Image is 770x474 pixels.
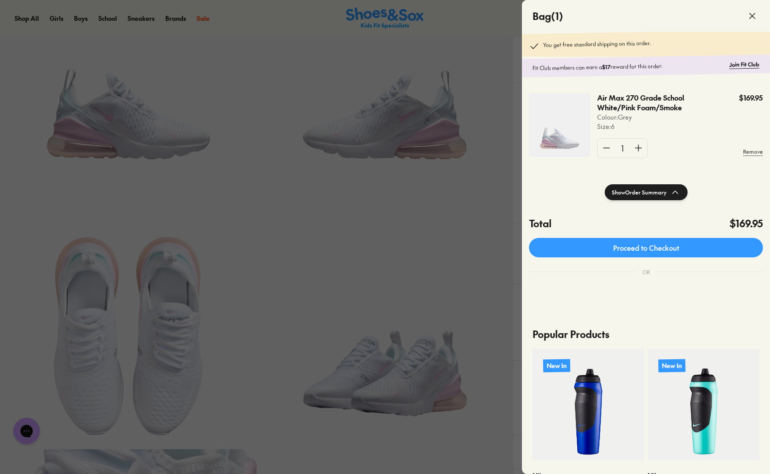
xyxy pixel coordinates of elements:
[597,122,739,131] p: Size : 6
[597,93,711,113] p: Air Max 270 Grade School White/Pink Foam/Smoke
[529,294,763,318] iframe: PayPal-paypal
[729,60,759,69] a: Join Fit Club
[602,63,611,70] b: $17
[615,139,630,158] div: 1
[533,320,759,349] p: Popular Products
[635,261,657,283] div: OR
[533,9,563,23] h4: Bag ( 1 )
[739,93,763,103] p: $169.95
[543,359,570,372] p: New In
[605,184,688,200] button: ShowOrder Summary
[533,61,726,72] p: Fit Club members can earn a reward for this order.
[543,39,651,51] p: You get free standard shipping on this order.
[529,216,552,231] h4: Total
[597,113,739,122] p: Colour: Grey
[730,216,763,231] h4: $169.95
[533,349,644,460] a: New In
[648,349,759,460] a: New In
[4,3,31,30] button: Open gorgias live chat
[529,93,590,157] img: 4-533761.jpg
[658,359,685,372] p: New In
[529,238,763,257] a: Proceed to Checkout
